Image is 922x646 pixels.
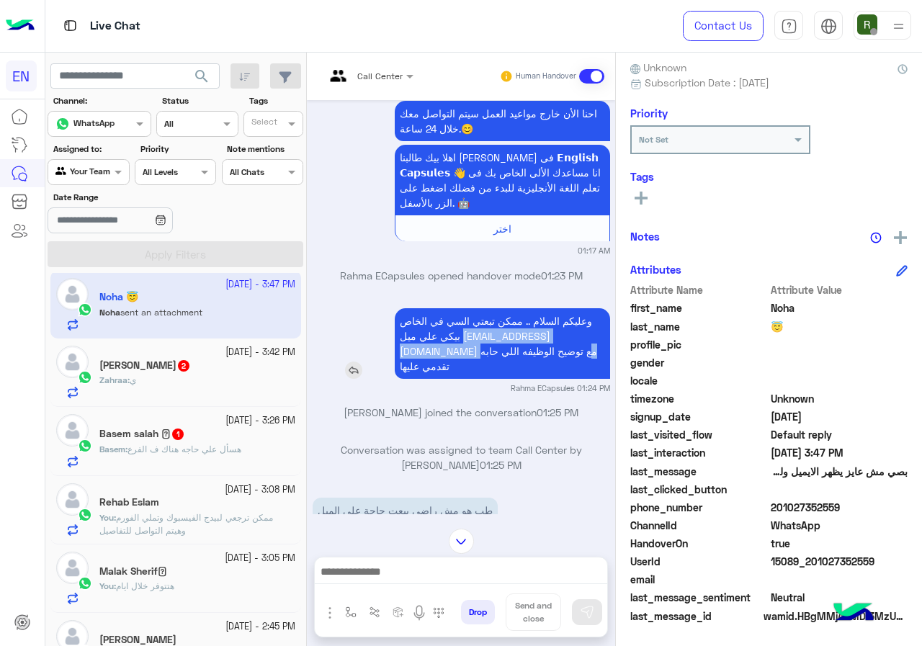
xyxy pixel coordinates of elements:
button: select flow [339,601,363,624]
span: 15089_201027352559 [771,554,908,569]
img: select flow [345,606,357,618]
img: Logo [6,11,35,41]
h6: Notes [630,230,660,243]
label: Priority [140,143,215,156]
label: Assigned to: [53,143,127,156]
small: [DATE] - 3:26 PM [225,414,295,428]
span: You [99,580,114,591]
span: gender [630,355,768,370]
small: [DATE] - 3:08 PM [225,483,295,497]
button: Send and close [506,593,561,631]
img: create order [393,606,404,618]
span: last_interaction [630,445,768,460]
div: EN [6,60,37,91]
button: create order [387,601,411,624]
img: teams.png [325,70,352,94]
small: [DATE] - 3:05 PM [225,552,295,565]
img: send message [580,605,594,619]
img: defaultAdmin.png [56,483,89,516]
span: last_visited_flow [630,427,768,442]
button: Drop [461,600,495,624]
div: Select [249,115,277,132]
span: search [193,68,210,85]
span: ChannelId [630,518,768,533]
img: defaultAdmin.png [56,552,89,584]
h6: Attributes [630,263,681,276]
img: WhatsApp [78,508,92,522]
small: 01:17 AM [578,245,610,256]
small: [DATE] - 3:42 PM [225,346,295,359]
span: بصي مش عايز يظهر الايميل ولما بكتب أنا الايميل مش عايز يبعت الملف [771,464,908,479]
small: Human Handover [516,71,576,82]
span: last_message_sentiment [630,590,768,605]
span: last_clicked_button [630,482,768,497]
p: Rahma ECapsules opened handover mode [313,268,610,283]
span: ي [130,374,136,385]
img: WhatsApp [78,576,92,591]
a: Contact Us [683,11,764,41]
img: add [894,231,907,244]
span: phone_number [630,500,768,515]
small: [DATE] - 2:45 PM [225,620,295,634]
span: email [630,572,768,587]
span: HandoverOn [630,536,768,551]
b: : [99,512,116,523]
img: reply [345,362,362,379]
b: Not Set [639,134,668,145]
p: 23/9/2025, 2:40 PM [313,498,498,523]
span: last_message [630,464,768,479]
span: last_name [630,319,768,334]
img: WhatsApp [78,370,92,385]
span: null [771,482,908,497]
span: null [771,572,908,587]
span: profile_pic [630,337,768,352]
span: UserId [630,554,768,569]
span: هتتوفر خلال ايام [116,580,174,591]
span: 😇 [771,319,908,334]
span: true [771,536,908,551]
span: null [771,355,908,370]
span: Attribute Name [630,282,768,297]
span: 2025-09-23T12:47:54.506Z [771,445,908,460]
img: hulul-logo.png [828,588,879,639]
span: هسأل علي حاجه هناك ف الفرع [127,444,241,454]
h6: Tags [630,170,908,183]
span: ممكن ترجعي لبيدج الفيسبوك وتملي الفورم وهيتم التواصل للتفاصيل [99,512,273,536]
img: profile [890,17,908,35]
p: Conversation was assigned to team Call Center by [PERSON_NAME] [313,442,610,473]
img: Trigger scenario [369,606,380,618]
span: last_message_id [630,609,761,624]
label: Status [162,94,236,107]
small: Rahma ECapsules 01:24 PM [511,382,610,394]
span: اختر [493,223,511,235]
span: 2 [178,360,189,372]
h6: Priority [630,107,668,120]
p: [PERSON_NAME] joined the conversation [313,405,610,420]
b: : [99,580,116,591]
span: Zahraa [99,374,127,385]
label: Date Range [53,191,215,204]
label: Tags [249,94,302,107]
span: null [771,373,908,388]
button: search [184,63,220,94]
img: tab [820,18,837,35]
span: locale [630,373,768,388]
a: tab [774,11,803,41]
span: Noha [771,300,908,315]
img: tab [781,18,797,35]
span: wamid.HBgMMjAxMDI3MzUyNTU5FQIAEhggQUM2REVEQTRBRDRCNTNDOThCMjE4OUY2MDgwNkU3RkEA [764,609,908,624]
span: 2025-09-22T22:17:55.532Z [771,409,908,424]
span: first_name [630,300,768,315]
span: Subscription Date : [DATE] [645,75,769,90]
h5: Basma Gamal [99,634,176,646]
h5: Rehab Eslam [99,496,159,508]
span: signup_date [630,409,768,424]
img: make a call [433,607,444,619]
p: 23/9/2025, 1:17 AM [395,145,610,215]
span: 01:25 PM [537,406,578,418]
img: notes [870,232,882,243]
label: Note mentions [227,143,301,156]
button: Apply Filters [48,241,303,267]
img: WhatsApp [78,439,92,453]
span: You [99,512,114,523]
